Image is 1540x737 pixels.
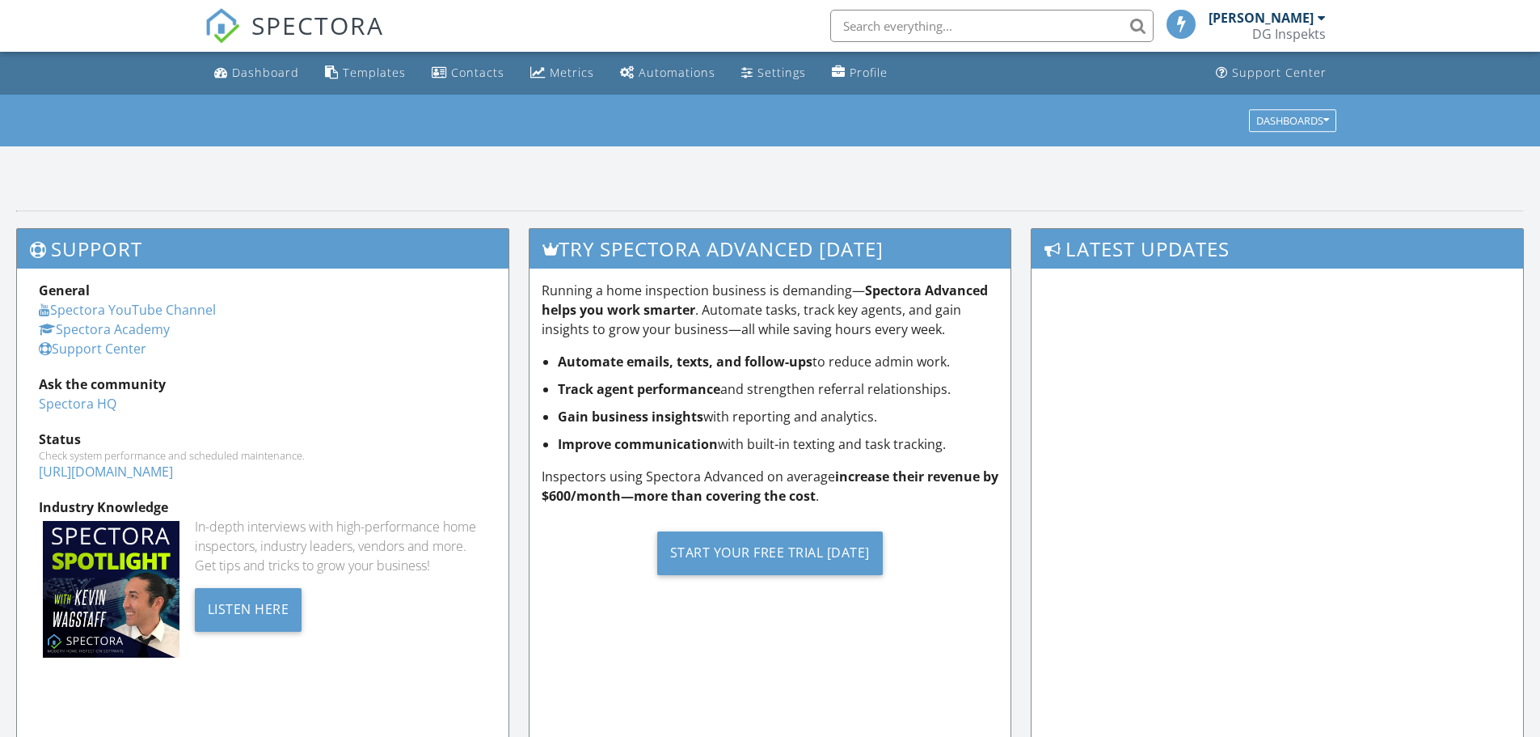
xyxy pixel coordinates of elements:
[1232,65,1327,80] div: Support Center
[542,282,988,319] strong: Spectora Advanced helps you work smarter
[205,8,240,44] img: The Best Home Inspection Software - Spectora
[39,340,146,358] a: Support Center
[558,435,718,453] strong: Improve communication
[558,380,720,398] strong: Track agent performance
[232,65,299,80] div: Dashboard
[425,58,511,88] a: Contacts
[17,229,508,269] h3: Support
[343,65,406,80] div: Templates
[319,58,412,88] a: Templates
[39,449,487,462] div: Check system performance and scheduled maintenance.
[524,58,601,88] a: Metrics
[542,468,998,505] strong: increase their revenue by $600/month—more than covering the cost
[195,599,302,617] a: Listen Here
[205,22,384,56] a: SPECTORA
[639,65,715,80] div: Automations
[1032,229,1523,269] h3: Latest Updates
[558,434,999,454] li: with built-in texting and task tracking.
[757,65,806,80] div: Settings
[558,353,812,371] strong: Automate emails, texts, and follow-ups
[1249,109,1336,132] button: Dashboards
[39,430,487,449] div: Status
[542,467,999,506] p: Inspectors using Spectora Advanced on average .
[195,588,302,632] div: Listen Here
[39,320,170,338] a: Spectora Academy
[1252,26,1326,42] div: DG Inspekts
[558,352,999,371] li: to reduce admin work.
[558,407,999,426] li: with reporting and analytics.
[39,301,216,319] a: Spectora YouTube Channel
[39,282,90,299] strong: General
[530,229,1011,269] h3: Try spectora advanced [DATE]
[451,65,504,80] div: Contacts
[1209,58,1333,88] a: Support Center
[614,58,722,88] a: Automations (Basic)
[850,65,888,80] div: Profile
[825,58,894,88] a: Company Profile
[542,281,999,339] p: Running a home inspection business is demanding— . Automate tasks, track key agents, and gain ins...
[195,517,487,575] div: In-depth interviews with high-performance home inspectors, industry leaders, vendors and more. Ge...
[735,58,812,88] a: Settings
[43,521,179,658] img: Spectoraspolightmain
[542,519,999,587] a: Start Your Free Trial [DATE]
[657,532,883,575] div: Start Your Free Trial [DATE]
[39,463,173,481] a: [URL][DOMAIN_NAME]
[1256,115,1329,126] div: Dashboards
[1209,10,1314,26] div: [PERSON_NAME]
[39,498,487,517] div: Industry Knowledge
[558,408,703,426] strong: Gain business insights
[208,58,306,88] a: Dashboard
[251,8,384,42] span: SPECTORA
[39,375,487,394] div: Ask the community
[39,395,116,413] a: Spectora HQ
[558,379,999,399] li: and strengthen referral relationships.
[830,10,1154,42] input: Search everything...
[550,65,594,80] div: Metrics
